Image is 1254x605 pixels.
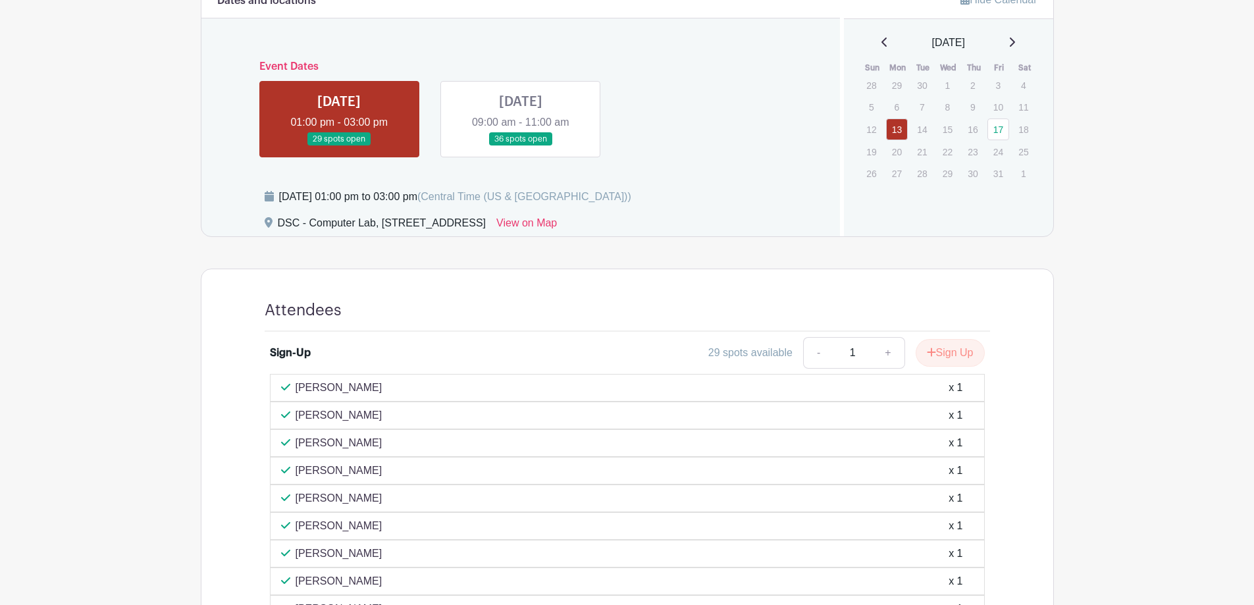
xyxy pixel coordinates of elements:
[860,61,885,74] th: Sun
[910,61,936,74] th: Tue
[886,163,908,184] p: 27
[937,163,958,184] p: 29
[296,463,382,479] p: [PERSON_NAME]
[249,61,793,73] h6: Event Dates
[803,337,833,369] a: -
[987,75,1009,95] p: 3
[937,75,958,95] p: 1
[270,345,311,361] div: Sign-Up
[949,490,962,506] div: x 1
[936,61,962,74] th: Wed
[911,163,933,184] p: 28
[1012,97,1034,117] p: 11
[860,97,882,117] p: 5
[860,142,882,162] p: 19
[949,380,962,396] div: x 1
[911,142,933,162] p: 21
[1012,142,1034,162] p: 25
[872,337,904,369] a: +
[962,97,983,117] p: 9
[886,75,908,95] p: 29
[932,35,965,51] span: [DATE]
[962,119,983,140] p: 16
[937,142,958,162] p: 22
[708,345,793,361] div: 29 spots available
[296,435,382,451] p: [PERSON_NAME]
[885,61,911,74] th: Mon
[949,408,962,423] div: x 1
[911,119,933,140] p: 14
[1012,119,1034,140] p: 18
[916,339,985,367] button: Sign Up
[911,75,933,95] p: 30
[911,97,933,117] p: 7
[279,189,631,205] div: [DATE] 01:00 pm to 03:00 pm
[961,61,987,74] th: Thu
[886,118,908,140] a: 13
[296,546,382,562] p: [PERSON_NAME]
[296,518,382,534] p: [PERSON_NAME]
[949,573,962,589] div: x 1
[937,97,958,117] p: 8
[987,61,1012,74] th: Fri
[987,142,1009,162] p: 24
[886,97,908,117] p: 6
[949,518,962,534] div: x 1
[296,490,382,506] p: [PERSON_NAME]
[1012,75,1034,95] p: 4
[278,215,486,236] div: DSC - Computer Lab, [STREET_ADDRESS]
[496,215,557,236] a: View on Map
[987,118,1009,140] a: 17
[860,163,882,184] p: 26
[937,119,958,140] p: 15
[860,119,882,140] p: 12
[962,75,983,95] p: 2
[987,163,1009,184] p: 31
[949,546,962,562] div: x 1
[1012,163,1034,184] p: 1
[265,301,342,320] h4: Attendees
[962,163,983,184] p: 30
[949,463,962,479] div: x 1
[987,97,1009,117] p: 10
[949,435,962,451] div: x 1
[886,142,908,162] p: 20
[296,573,382,589] p: [PERSON_NAME]
[296,380,382,396] p: [PERSON_NAME]
[962,142,983,162] p: 23
[1012,61,1037,74] th: Sat
[417,191,631,202] span: (Central Time (US & [GEOGRAPHIC_DATA]))
[296,408,382,423] p: [PERSON_NAME]
[860,75,882,95] p: 28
